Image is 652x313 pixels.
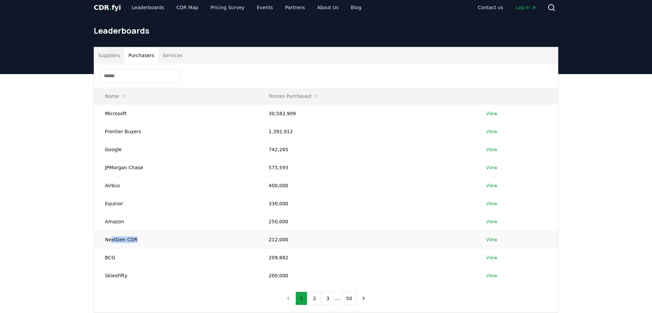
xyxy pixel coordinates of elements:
span: . [109,3,112,12]
a: View [486,218,497,225]
td: Airbus [94,176,258,194]
a: Partners [280,1,310,14]
button: Tonnes Purchased [263,89,325,103]
td: 30,582,909 [258,104,475,122]
td: Frontier Buyers [94,122,258,140]
a: Events [251,1,278,14]
td: 330,000 [258,194,475,212]
td: NextGen CDR [94,230,258,248]
td: Microsoft [94,104,258,122]
a: Blog [345,1,367,14]
button: Services [159,47,187,64]
td: BCG [94,248,258,266]
span: CDR fyi [94,3,121,12]
a: CDR Map [171,1,204,14]
button: 50 [342,292,357,305]
td: 250,000 [258,212,475,230]
td: 400,000 [258,176,475,194]
button: Suppliers [94,47,124,64]
button: Purchasers [124,47,159,64]
button: 1 [295,292,307,305]
a: View [486,110,497,117]
span: Log in [515,4,537,11]
a: CDR.fyi [94,3,121,12]
a: Log in [510,1,542,14]
a: View [486,254,497,261]
td: Amazon [94,212,258,230]
a: Leaderboards [126,1,170,14]
td: Google [94,140,258,158]
a: View [486,164,497,171]
button: Name [99,89,132,103]
a: Contact us [472,1,509,14]
li: ... [335,294,340,302]
a: Pricing Survey [205,1,250,14]
nav: Main [472,1,542,14]
a: View [486,272,497,279]
a: View [486,200,497,207]
button: next page [358,292,369,305]
td: 575,593 [258,158,475,176]
button: 3 [322,292,334,305]
a: View [486,146,497,153]
nav: Main [126,1,367,14]
td: SkiesFifty [94,266,258,284]
td: 1,392,912 [258,122,475,140]
a: View [486,236,497,243]
h1: Leaderboards [94,25,558,36]
a: View [486,182,497,189]
td: 742,265 [258,140,475,158]
td: 200,000 [258,266,475,284]
td: JPMorgan Chase [94,158,258,176]
td: 212,000 [258,230,475,248]
a: View [486,128,497,135]
a: About Us [312,1,344,14]
td: Equinor [94,194,258,212]
td: 209,882 [258,248,475,266]
button: 2 [309,292,321,305]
